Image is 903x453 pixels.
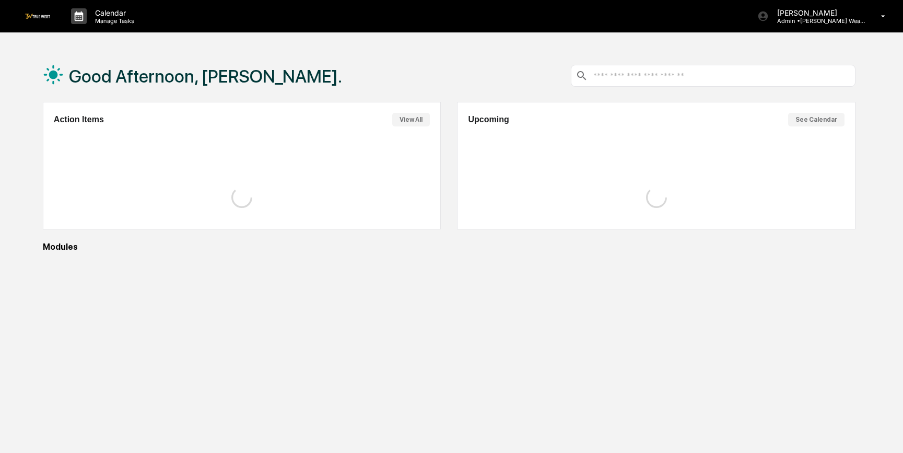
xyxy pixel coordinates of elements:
[788,113,845,126] button: See Calendar
[468,115,509,124] h2: Upcoming
[54,115,104,124] h2: Action Items
[87,8,139,17] p: Calendar
[769,17,866,25] p: Admin • [PERSON_NAME] Wealth Management
[392,113,430,126] button: View All
[87,17,139,25] p: Manage Tasks
[769,8,866,17] p: [PERSON_NAME]
[43,242,855,252] div: Modules
[69,66,342,87] h1: Good Afternoon, [PERSON_NAME].
[25,14,50,18] img: logo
